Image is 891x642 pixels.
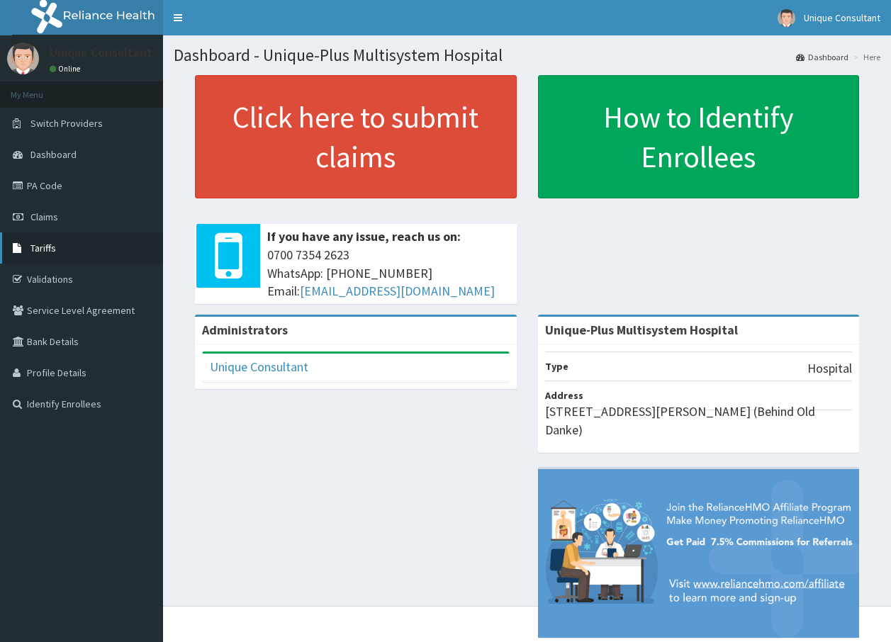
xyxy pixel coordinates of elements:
[50,64,84,74] a: Online
[807,359,852,378] p: Hospital
[796,51,848,63] a: Dashboard
[30,242,56,254] span: Tariffs
[267,228,461,244] b: If you have any issue, reach us on:
[300,283,495,299] a: [EMAIL_ADDRESS][DOMAIN_NAME]
[210,359,308,375] a: Unique Consultant
[545,389,583,402] b: Address
[545,360,568,373] b: Type
[778,9,795,27] img: User Image
[30,210,58,223] span: Claims
[538,469,860,637] img: provider-team-banner.png
[545,402,853,439] p: [STREET_ADDRESS][PERSON_NAME] (Behind Old Danke)
[174,46,880,64] h1: Dashboard - Unique-Plus Multisystem Hospital
[545,322,738,338] strong: Unique-Plus Multisystem Hospital
[30,148,77,161] span: Dashboard
[850,51,880,63] li: Here
[50,46,152,59] p: Unique Consultant
[267,246,510,300] span: 0700 7354 2623 WhatsApp: [PHONE_NUMBER] Email:
[195,75,517,198] a: Click here to submit claims
[7,43,39,74] img: User Image
[30,117,103,130] span: Switch Providers
[804,11,880,24] span: Unique Consultant
[538,75,860,198] a: How to Identify Enrollees
[202,322,288,338] b: Administrators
